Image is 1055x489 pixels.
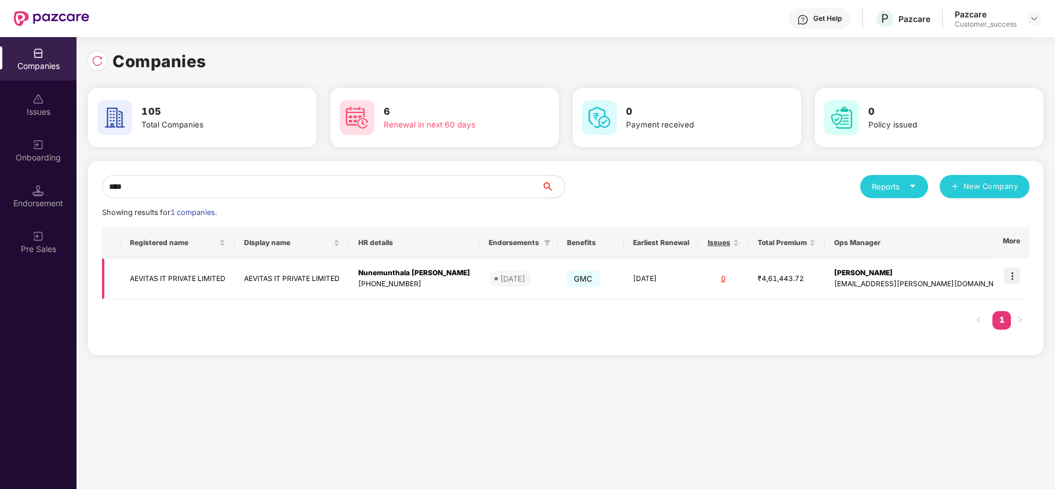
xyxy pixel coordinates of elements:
td: AEVITAS IT PRIVATE LIMITED [235,258,349,300]
img: svg+xml;base64,PHN2ZyBpZD0iSGVscC0zMngzMiIgeG1sbnM9Imh0dHA6Ly93d3cudzMub3JnLzIwMDAvc3ZnIiB3aWR0aD... [797,14,809,25]
img: svg+xml;base64,PHN2ZyB3aWR0aD0iMTQuNSIgaGVpZ2h0PSIxNC41IiB2aWV3Qm94PSIwIDAgMTYgMTYiIGZpbGw9Im5vbm... [32,185,44,196]
img: svg+xml;base64,PHN2ZyBpZD0iUmVsb2FkLTMyeDMyIiB4bWxucz0iaHR0cDovL3d3dy53My5vcmcvMjAwMC9zdmciIHdpZH... [92,55,103,67]
h3: 0 [626,104,763,119]
td: [DATE] [624,258,699,300]
span: search [541,182,565,191]
div: [EMAIL_ADDRESS][PERSON_NAME][DOMAIN_NAME] [834,279,1012,290]
div: Nunemunthala [PERSON_NAME] [358,268,470,279]
span: New Company [963,181,1018,192]
img: svg+xml;base64,PHN2ZyB4bWxucz0iaHR0cDovL3d3dy53My5vcmcvMjAwMC9zdmciIHdpZHRoPSI2MCIgaGVpZ2h0PSI2MC... [340,100,374,135]
div: Pazcare [898,13,930,24]
img: svg+xml;base64,PHN2ZyBpZD0iQ29tcGFuaWVzIiB4bWxucz0iaHR0cDovL3d3dy53My5vcmcvMjAwMC9zdmciIHdpZHRoPS... [32,48,44,59]
img: svg+xml;base64,PHN2ZyB4bWxucz0iaHR0cDovL3d3dy53My5vcmcvMjAwMC9zdmciIHdpZHRoPSI2MCIgaGVpZ2h0PSI2MC... [582,100,617,135]
span: filter [544,239,551,246]
li: Next Page [1011,311,1029,330]
span: Display name [244,238,331,247]
h3: 105 [141,104,278,119]
span: plus [951,183,959,192]
div: Renewal in next 60 days [384,119,521,131]
span: GMC [567,271,600,287]
img: New Pazcare Logo [14,11,89,26]
button: left [969,311,988,330]
div: Get Help [813,14,842,23]
span: left [975,316,982,323]
th: Registered name [121,227,235,258]
img: svg+xml;base64,PHN2ZyBpZD0iRHJvcGRvd24tMzJ4MzIiIHhtbG5zPSJodHRwOi8vd3d3LnczLm9yZy8yMDAwL3N2ZyIgd2... [1029,14,1039,23]
button: search [541,175,565,198]
span: Registered name [130,238,217,247]
div: [DATE] [500,273,525,284]
h1: Companies [112,49,206,74]
div: Policy issued [868,119,1005,131]
button: plusNew Company [940,175,1029,198]
span: Total Premium [758,238,807,247]
div: ₹4,61,443.72 [758,273,816,284]
div: Reports [872,181,916,192]
th: Issues [699,227,748,258]
span: caret-down [909,183,916,190]
img: svg+xml;base64,PHN2ZyB3aWR0aD0iMjAiIGhlaWdodD0iMjAiIHZpZXdCb3g9IjAgMCAyMCAyMCIgZmlsbD0ibm9uZSIgeG... [32,231,44,242]
div: 0 [708,273,739,284]
span: Ops Manager [834,238,1002,247]
span: 1 companies. [170,208,217,217]
img: svg+xml;base64,PHN2ZyB3aWR0aD0iMjAiIGhlaWdodD0iMjAiIHZpZXdCb3g9IjAgMCAyMCAyMCIgZmlsbD0ibm9uZSIgeG... [32,139,44,151]
div: [PERSON_NAME] [834,268,1012,279]
img: icon [1004,268,1020,284]
img: svg+xml;base64,PHN2ZyBpZD0iSXNzdWVzX2Rpc2FibGVkIiB4bWxucz0iaHR0cDovL3d3dy53My5vcmcvMjAwMC9zdmciIH... [32,93,44,105]
li: Previous Page [969,311,988,330]
img: svg+xml;base64,PHN2ZyB4bWxucz0iaHR0cDovL3d3dy53My5vcmcvMjAwMC9zdmciIHdpZHRoPSI2MCIgaGVpZ2h0PSI2MC... [824,100,859,135]
img: svg+xml;base64,PHN2ZyB4bWxucz0iaHR0cDovL3d3dy53My5vcmcvMjAwMC9zdmciIHdpZHRoPSI2MCIgaGVpZ2h0PSI2MC... [97,100,132,135]
th: More [994,227,1029,258]
a: 1 [992,311,1011,329]
span: Endorsements [489,238,539,247]
div: Customer_success [955,20,1017,29]
button: right [1011,311,1029,330]
div: Total Companies [141,119,278,131]
h3: 6 [384,104,521,119]
th: Earliest Renewal [624,227,699,258]
span: P [881,12,889,25]
th: Total Premium [748,227,825,258]
span: Showing results for [102,208,217,217]
th: Display name [235,227,349,258]
div: Pazcare [955,9,1017,20]
div: [PHONE_NUMBER] [358,279,470,290]
span: filter [541,236,553,250]
h3: 0 [868,104,1005,119]
td: AEVITAS IT PRIVATE LIMITED [121,258,235,300]
span: Issues [708,238,730,247]
th: HR details [349,227,479,258]
li: 1 [992,311,1011,330]
span: right [1017,316,1024,323]
th: Benefits [558,227,624,258]
div: Payment received [626,119,763,131]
